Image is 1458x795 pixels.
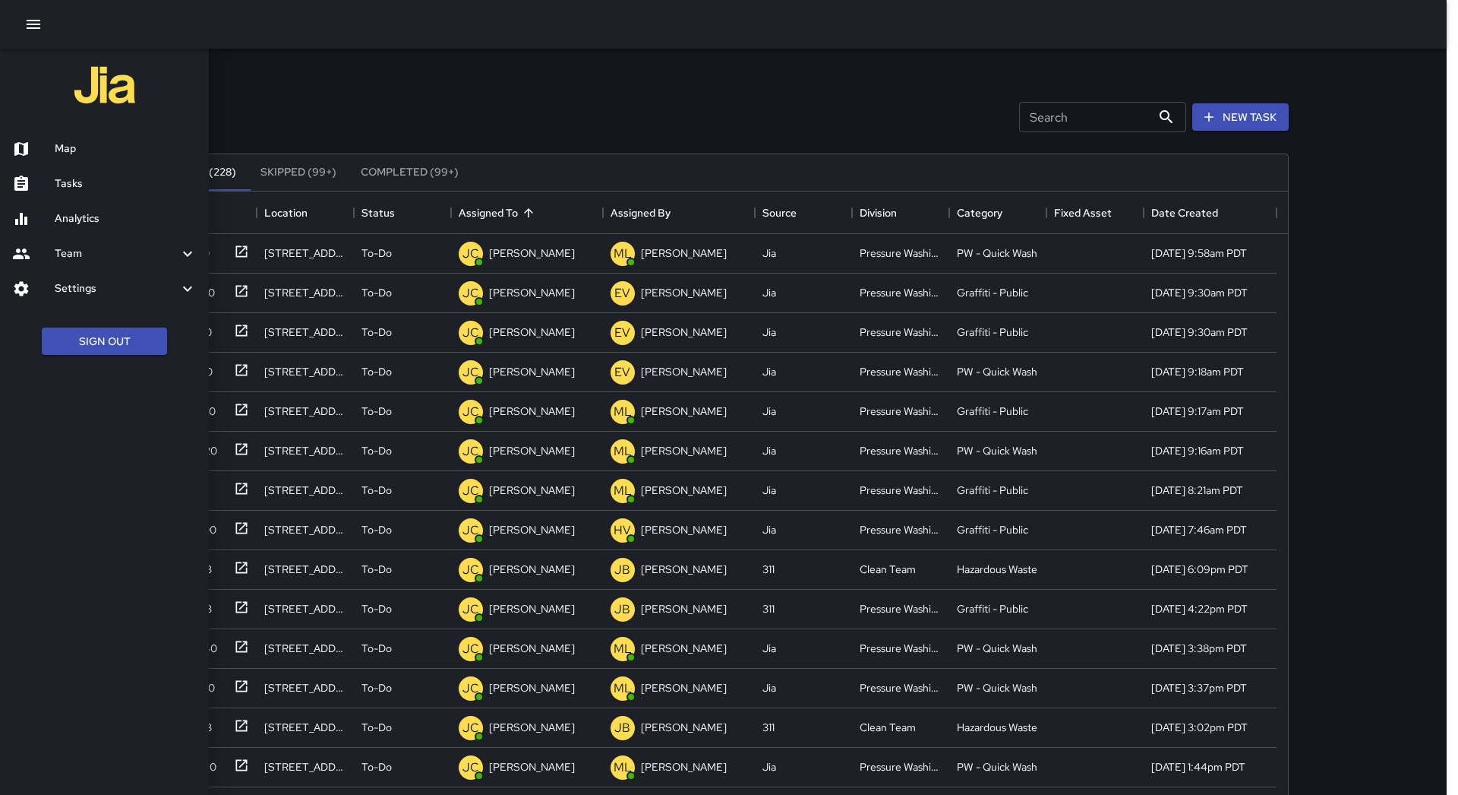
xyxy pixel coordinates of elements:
[55,280,178,297] h6: Settings
[55,211,197,227] h6: Analytics
[55,176,197,192] h6: Tasks
[74,55,135,116] img: jia-logo
[55,141,197,157] h6: Map
[55,245,178,262] h6: Team
[42,328,167,356] button: Sign Out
